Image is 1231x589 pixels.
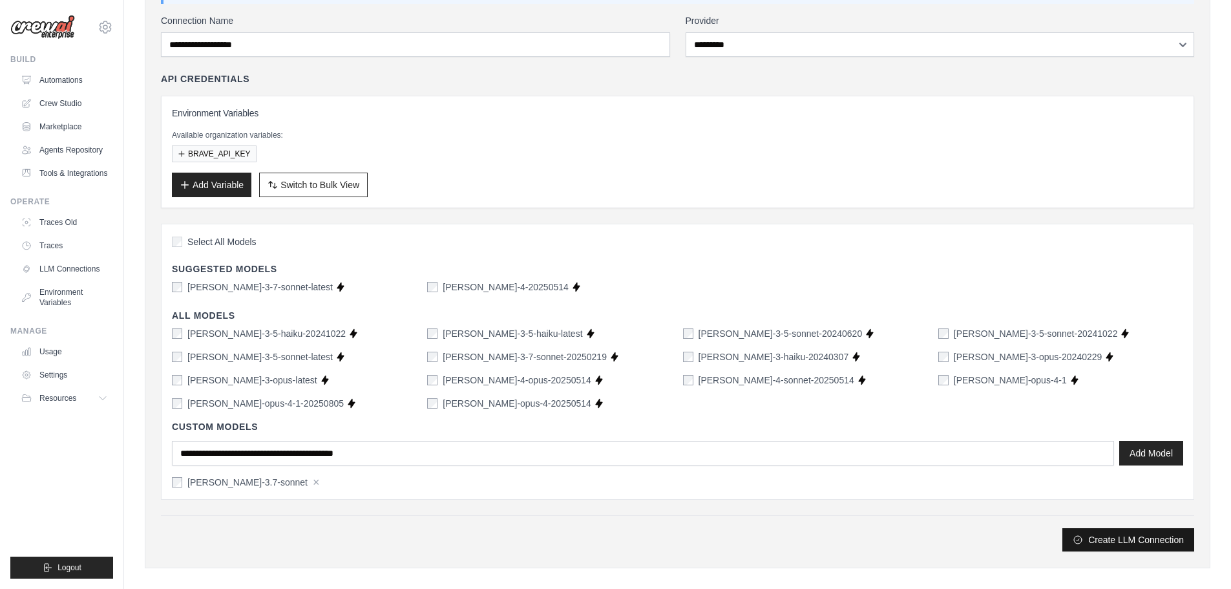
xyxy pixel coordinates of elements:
label: claude-3-5-sonnet-20241022 [954,327,1118,340]
span: Select All Models [187,235,257,248]
input: claude-opus-4-1-20250805 [172,398,182,409]
input: claude-sonnet-4-20250514 [427,282,437,292]
span: Switch to Bulk View [280,178,359,191]
h4: Suggested Models [172,262,1183,275]
h4: Custom Models [172,420,1183,433]
label: claude-3-opus-latest [187,374,317,387]
a: Usage [16,341,113,362]
a: Environment Variables [16,282,113,313]
label: claude-3-5-haiku-latest [443,327,582,340]
input: claude-3-7-sonnet-latest [172,282,182,292]
input: claude-3-haiku-20240307 [683,352,693,362]
p: Available organization variables: [172,130,1183,140]
input: claude-3-5-haiku-latest [427,328,437,339]
label: Connection Name [161,14,670,27]
input: claude-3.7-sonnet [172,477,182,487]
iframe: Chat Widget [1166,527,1231,589]
input: claude-opus-4-20250514 [427,398,437,409]
label: claude-opus-4-1-20250805 [187,397,344,410]
input: Select All Models [172,237,182,247]
div: Operate [10,197,113,207]
h4: All Models [172,309,1183,322]
img: Logo [10,15,75,39]
a: Traces [16,235,113,256]
input: claude-4-opus-20250514 [427,375,437,385]
label: claude-3-5-sonnet-latest [187,350,333,363]
a: Agents Repository [16,140,113,160]
input: claude-3-5-sonnet-20241022 [938,328,949,339]
button: Logout [10,557,113,579]
input: claude-3-5-haiku-20241022 [172,328,182,339]
h4: API Credentials [161,72,249,85]
label: claude-4-sonnet-20250514 [699,374,854,387]
span: Resources [39,393,76,403]
label: claude-3-opus-20240229 [954,350,1102,363]
button: Add Variable [172,173,251,197]
button: × [313,477,320,488]
label: claude-3-haiku-20240307 [699,350,849,363]
span: Logout [58,562,81,573]
input: claude-opus-4-1 [938,375,949,385]
label: claude-3-7-sonnet-20250219 [443,350,607,363]
a: LLM Connections [16,259,113,279]
label: claude-3-5-haiku-20241022 [187,327,346,340]
div: Build [10,54,113,65]
a: Tools & Integrations [16,163,113,184]
label: claude-4-opus-20250514 [443,374,591,387]
label: claude-3.7-sonnet [187,476,308,489]
label: claude-3-7-sonnet-latest [187,281,333,294]
button: BRAVE_API_KEY [172,145,257,162]
a: Marketplace [16,116,113,137]
input: claude-4-sonnet-20250514 [683,375,693,385]
a: Traces Old [16,212,113,233]
input: claude-3-7-sonnet-20250219 [427,352,437,362]
input: claude-3-opus-latest [172,375,182,385]
label: claude-opus-4-20250514 [443,397,591,410]
button: Resources [16,388,113,409]
label: claude-3-5-sonnet-20240620 [699,327,863,340]
input: claude-3-5-sonnet-20240620 [683,328,693,339]
button: Create LLM Connection [1062,528,1194,552]
a: Settings [16,365,113,385]
h3: Environment Variables [172,107,1183,120]
input: claude-3-5-sonnet-latest [172,352,182,362]
button: Add Model [1119,441,1183,466]
button: Switch to Bulk View [259,173,368,197]
input: claude-3-opus-20240229 [938,352,949,362]
a: Automations [16,70,113,91]
label: claude-sonnet-4-20250514 [443,281,569,294]
div: Manage [10,326,113,336]
label: claude-opus-4-1 [954,374,1067,387]
label: Provider [686,14,1195,27]
a: Crew Studio [16,93,113,114]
